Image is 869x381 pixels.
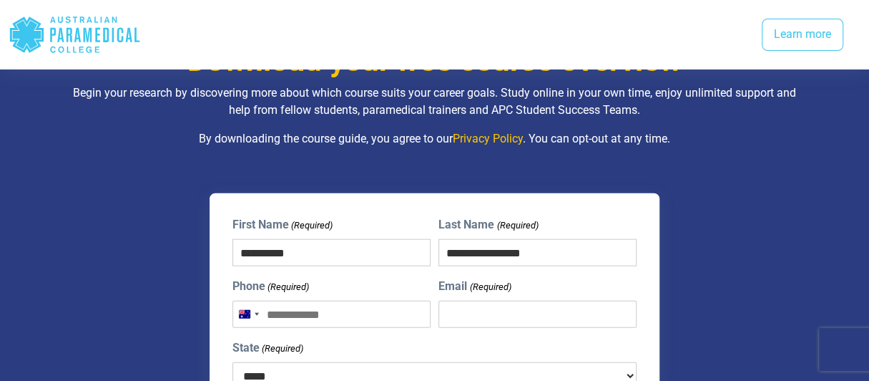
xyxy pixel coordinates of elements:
button: Selected country [233,302,263,327]
label: Last Name [438,216,538,233]
label: First Name [232,216,333,233]
label: State [232,339,303,357]
span: (Required) [260,342,303,356]
a: Learn more [762,19,843,52]
p: By downloading the course guide, you agree to our . You can opt-out at any time. [72,130,796,148]
a: Privacy Policy [453,132,523,145]
div: Australian Paramedical College [9,11,141,58]
span: (Required) [266,280,309,294]
label: Phone [232,278,309,295]
span: (Required) [290,218,333,233]
p: Begin your research by discovering more about which course suits your career goals. Study online ... [72,85,796,119]
label: Email [438,278,511,295]
span: (Required) [468,280,511,294]
span: (Required) [496,218,539,233]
